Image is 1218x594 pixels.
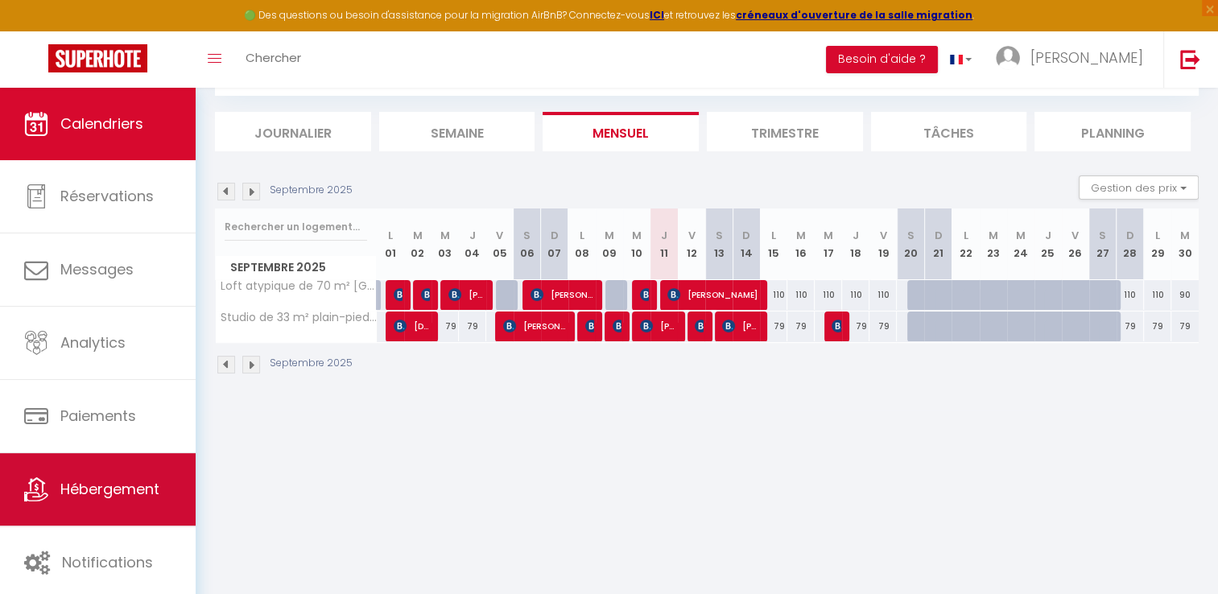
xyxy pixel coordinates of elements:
[1062,208,1089,280] th: 26
[605,228,614,243] abbr: M
[623,208,650,280] th: 10
[48,44,147,72] img: Super Booking
[377,208,404,280] th: 01
[216,256,376,279] span: Septembre 2025
[1150,522,1206,582] iframe: Chat
[996,46,1020,70] img: ...
[1144,208,1171,280] th: 29
[596,208,623,280] th: 09
[1144,280,1171,310] div: 110
[1144,311,1171,341] div: 79
[270,183,353,198] p: Septembre 2025
[815,280,842,310] div: 110
[661,228,667,243] abbr: J
[13,6,61,55] button: Ouvrir le widget de chat LiveChat
[404,208,431,280] th: 02
[421,279,430,310] span: [PERSON_NAME]
[1034,208,1062,280] th: 25
[413,228,423,243] abbr: M
[736,8,972,22] a: créneaux d'ouverture de la salle migration
[448,279,485,310] span: [PERSON_NAME]
[1099,228,1106,243] abbr: S
[760,280,787,310] div: 110
[787,208,815,280] th: 16
[1171,280,1199,310] div: 90
[503,311,567,341] span: [PERSON_NAME]
[650,8,664,22] a: ICI
[568,208,596,280] th: 08
[824,228,833,243] abbr: M
[760,208,787,280] th: 15
[246,49,301,66] span: Chercher
[233,31,313,88] a: Chercher
[225,212,367,241] input: Rechercher un logement...
[1117,208,1144,280] th: 28
[1030,47,1143,68] span: [PERSON_NAME]
[871,112,1027,151] li: Tâches
[215,112,371,151] li: Journalier
[952,208,979,280] th: 22
[440,228,450,243] abbr: M
[787,311,815,341] div: 79
[486,208,514,280] th: 05
[585,311,594,341] span: [PERSON_NAME]
[733,208,760,280] th: 14
[742,228,750,243] abbr: D
[1034,112,1191,151] li: Planning
[980,208,1007,280] th: 23
[984,31,1163,88] a: ... [PERSON_NAME]
[678,208,705,280] th: 12
[1016,228,1026,243] abbr: M
[667,279,758,310] span: [PERSON_NAME]
[853,228,859,243] abbr: J
[270,356,353,371] p: Septembre 2025
[964,228,968,243] abbr: L
[60,406,136,426] span: Paiements
[1079,175,1199,200] button: Gestion des prix
[459,208,486,280] th: 04
[1117,280,1144,310] div: 110
[832,311,840,341] span: [PERSON_NAME]
[60,479,159,499] span: Hébergement
[514,208,541,280] th: 06
[1071,228,1079,243] abbr: V
[60,186,154,206] span: Réservations
[869,311,897,341] div: 79
[1089,208,1117,280] th: 27
[62,552,153,572] span: Notifications
[650,208,678,280] th: 11
[989,228,998,243] abbr: M
[431,311,459,341] div: 79
[60,259,134,279] span: Messages
[707,112,863,151] li: Trimestre
[640,279,649,310] span: [PERSON_NAME]
[1171,208,1199,280] th: 30
[394,311,430,341] span: [DEMOGRAPHIC_DATA][PERSON_NAME]
[218,311,379,324] span: Studio de 33 m² plain-pied accès terrasse
[688,228,696,243] abbr: V
[1117,311,1144,341] div: 79
[934,228,942,243] abbr: D
[869,280,897,310] div: 110
[880,228,887,243] abbr: V
[531,279,594,310] span: [PERSON_NAME]
[695,311,704,341] span: [PERSON_NAME]
[705,208,733,280] th: 13
[1180,228,1190,243] abbr: M
[496,228,503,243] abbr: V
[815,208,842,280] th: 17
[541,208,568,280] th: 07
[842,280,869,310] div: 110
[218,280,379,292] span: Loft atypique de 70 m² [GEOGRAPHIC_DATA]
[388,228,393,243] abbr: L
[869,208,897,280] th: 19
[394,279,403,310] span: [PERSON_NAME]
[826,46,938,73] button: Besoin d'aide ?
[897,208,924,280] th: 20
[632,228,642,243] abbr: M
[1007,208,1034,280] th: 24
[640,311,676,341] span: [PERSON_NAME]
[760,311,787,341] div: 79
